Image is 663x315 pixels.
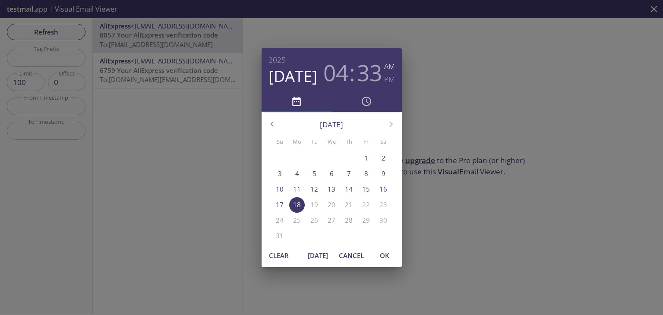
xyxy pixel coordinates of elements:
[341,137,357,146] span: Th
[382,169,385,178] p: 9
[347,169,351,178] p: 7
[341,166,357,182] button: 7
[289,166,305,182] button: 4
[349,60,355,85] h3: :
[335,247,367,264] button: Cancel
[364,154,368,163] p: 1
[306,166,322,182] button: 5
[272,197,287,213] button: 17
[295,169,299,178] p: 4
[272,166,287,182] button: 3
[357,60,382,85] button: 33
[376,166,391,182] button: 9
[293,185,301,194] p: 11
[339,250,364,261] span: Cancel
[371,247,398,264] button: OK
[313,169,316,178] p: 5
[323,60,348,85] button: 04
[304,247,332,264] button: [DATE]
[289,197,305,213] button: 18
[324,137,339,146] span: We
[341,182,357,197] button: 14
[384,73,395,86] button: PM
[364,169,368,178] p: 8
[345,185,353,194] p: 14
[310,185,318,194] p: 12
[384,60,395,73] button: AM
[265,247,293,264] button: Clear
[382,154,385,163] p: 2
[376,182,391,197] button: 16
[289,137,305,146] span: Mo
[293,200,301,209] p: 18
[276,200,284,209] p: 17
[283,119,380,130] p: [DATE]
[374,250,395,261] span: OK
[376,137,391,146] span: Sa
[362,185,370,194] p: 15
[358,166,374,182] button: 8
[324,166,339,182] button: 6
[276,185,284,194] p: 10
[324,182,339,197] button: 13
[330,169,334,178] p: 6
[272,182,287,197] button: 10
[272,137,287,146] span: Su
[289,182,305,197] button: 11
[358,137,374,146] span: Fr
[358,151,374,166] button: 1
[328,185,335,194] p: 13
[268,66,317,86] button: [DATE]
[268,54,286,66] button: 2025
[306,182,322,197] button: 12
[376,151,391,166] button: 2
[308,250,328,261] span: [DATE]
[278,169,282,178] p: 3
[306,137,322,146] span: Tu
[379,185,387,194] p: 16
[268,250,289,261] span: Clear
[358,182,374,197] button: 15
